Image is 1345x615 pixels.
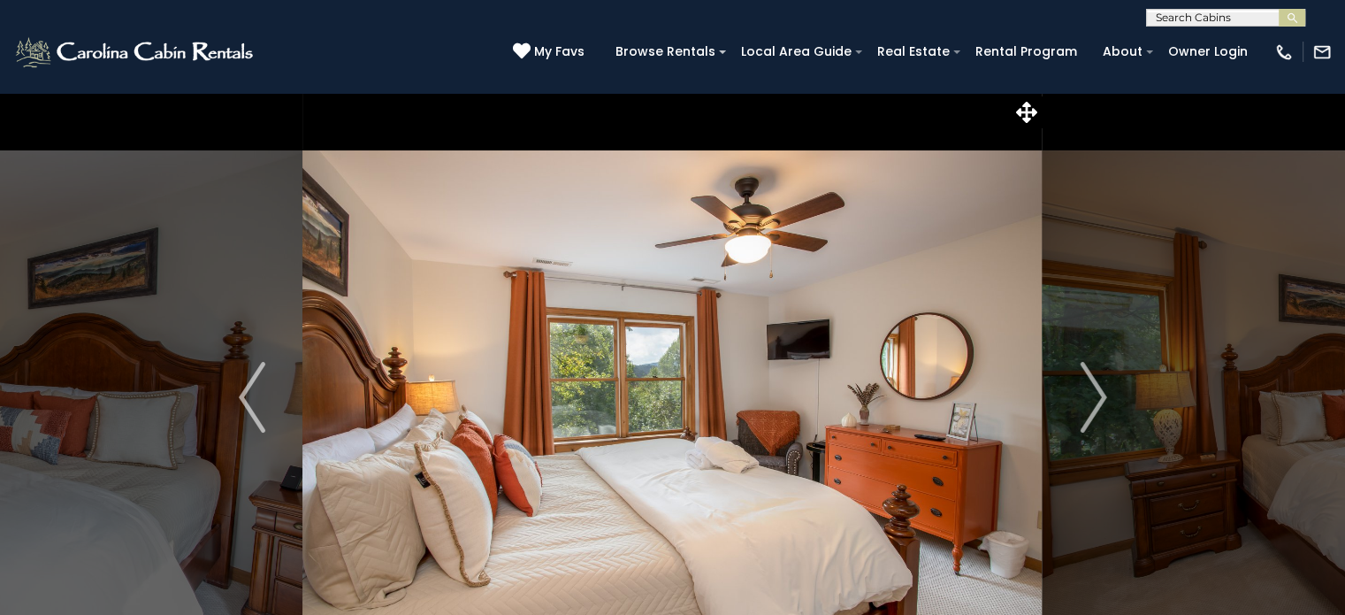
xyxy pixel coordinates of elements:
a: About [1094,38,1151,65]
a: Owner Login [1159,38,1257,65]
a: My Favs [513,42,589,62]
a: Browse Rentals [607,38,724,65]
span: My Favs [534,42,585,61]
a: Real Estate [868,38,959,65]
img: White-1-2.png [13,35,258,70]
img: phone-regular-white.png [1274,42,1294,62]
img: arrow [1080,362,1106,433]
a: Rental Program [967,38,1086,65]
a: Local Area Guide [732,38,860,65]
img: arrow [239,362,265,433]
img: mail-regular-white.png [1312,42,1332,62]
